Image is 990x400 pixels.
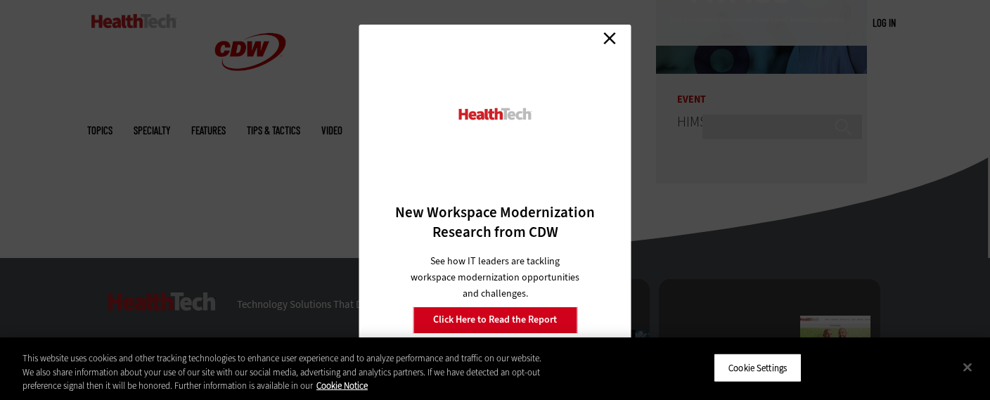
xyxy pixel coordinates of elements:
img: HealthTech_0.png [457,107,534,122]
a: Close [599,28,620,49]
p: See how IT leaders are tackling workspace modernization opportunities and challenges. [409,253,582,302]
button: Close [952,351,983,382]
h3: New Workspace Modernization Research from CDW [384,202,607,242]
a: Click Here to Read the Report [413,307,577,333]
button: Cookie Settings [714,353,802,382]
div: This website uses cookies and other tracking technologies to enhance user experience and to analy... [22,351,544,393]
a: More information about your privacy [316,380,368,392]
